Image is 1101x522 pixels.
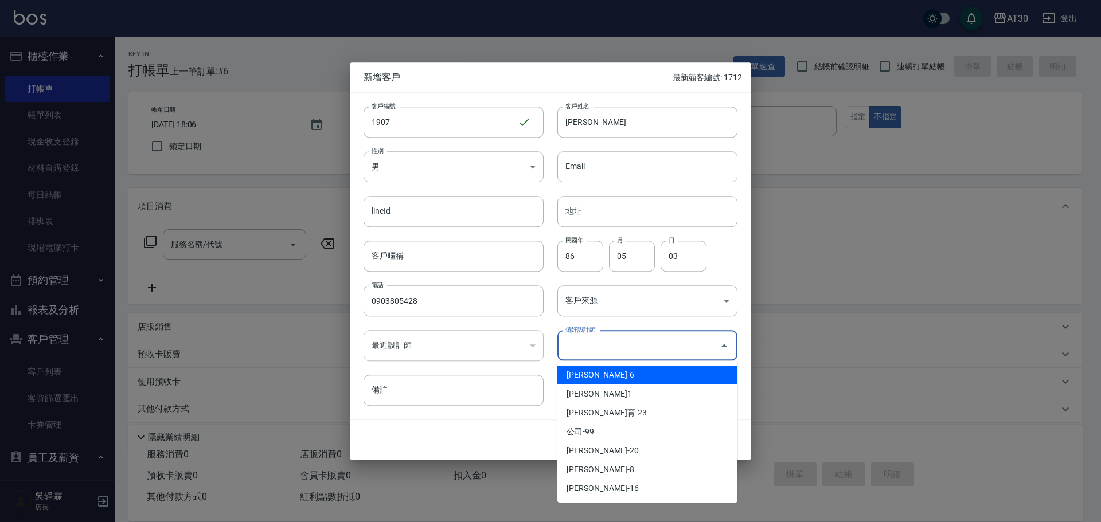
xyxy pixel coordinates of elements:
span: 新增客戶 [364,72,673,83]
li: [PERSON_NAME]-20 [557,441,737,460]
label: 民國年 [565,236,583,244]
li: [PERSON_NAME]-8 [557,460,737,479]
li: [PERSON_NAME]1 [557,384,737,403]
label: 客戶姓名 [565,101,589,110]
label: 日 [669,236,674,244]
label: 電話 [372,280,384,289]
p: 最新顧客編號: 1712 [673,72,742,84]
button: Close [715,336,733,355]
li: [PERSON_NAME]育-23 [557,403,737,422]
li: [PERSON_NAME]-6 [557,366,737,384]
label: 月 [617,236,623,244]
li: [PERSON_NAME]-16 [557,479,737,498]
label: 性別 [372,146,384,155]
li: 公司-99 [557,422,737,441]
label: 偏好設計師 [565,325,595,333]
div: 男 [364,151,544,182]
label: 客戶編號 [372,101,396,110]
